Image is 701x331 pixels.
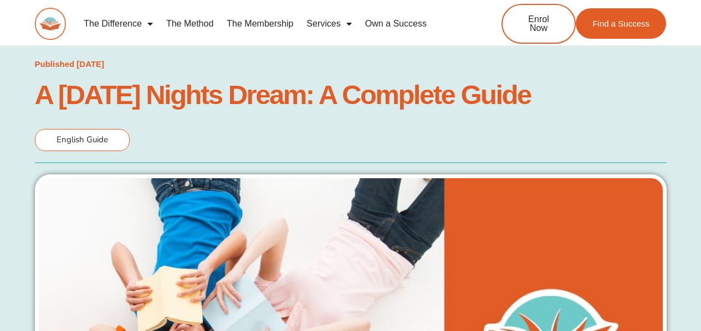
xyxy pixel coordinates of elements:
[35,59,75,69] span: Published
[35,56,105,72] a: Published [DATE]
[502,4,576,44] a: Enrol Now
[519,15,558,33] span: Enrol Now
[359,11,433,37] a: Own a Success
[220,11,300,37] a: The Membership
[592,19,649,28] span: Find a Success
[57,134,108,145] span: English Guide
[160,11,220,37] a: The Method
[76,59,104,69] time: [DATE]
[35,82,667,107] h1: A [DATE] Nights Dream: A Complete Guide
[300,11,358,37] a: Services
[576,8,666,39] a: Find a Success
[77,11,465,37] nav: Menu
[77,11,160,37] a: The Difference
